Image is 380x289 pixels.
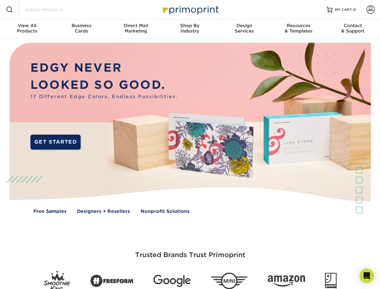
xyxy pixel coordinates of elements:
img: Google [153,275,191,287]
span: 17 Different Edge Colors. Endless Possibilities. [30,93,178,100]
a: Shop ByIndustry [163,19,217,39]
span: Shop By [163,23,217,28]
h3: Trusted Brands Trust Primoprint [14,237,366,266]
a: BusinessCards [54,19,108,39]
a: Nonprofit Solutions [141,208,190,215]
span: Direct Mail [109,23,163,28]
a: Designers + Resellers [77,208,130,215]
p: EDGY NEVER [30,59,178,76]
p: LOOKED SO GOOD. [30,76,178,94]
div: Open Intercom Messenger [360,269,374,283]
span: Resources [271,23,326,28]
span: Business [54,23,108,28]
a: Contact& Support [326,19,380,39]
span: Design [217,23,271,28]
img: Amazon [268,275,305,287]
a: Direct MailMarketing [109,19,163,39]
a: Resources& Templates [271,19,326,39]
div: Marketing [109,23,163,34]
span: MY CART [335,7,352,12]
div: Industry [163,23,217,34]
a: Free Samples [33,208,66,215]
div: & Support [326,23,380,34]
span: Contact [326,23,380,28]
span: 0 [353,8,356,12]
div: Services [217,23,271,34]
div: Cards [54,23,108,34]
img: Primoprint [160,3,220,16]
a: DesignServices [217,19,271,39]
div: & Templates [271,23,326,34]
a: GET STARTED [30,135,81,150]
input: SEARCH PRODUCTS..... [24,6,83,13]
img: Goodwill [325,273,337,289]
